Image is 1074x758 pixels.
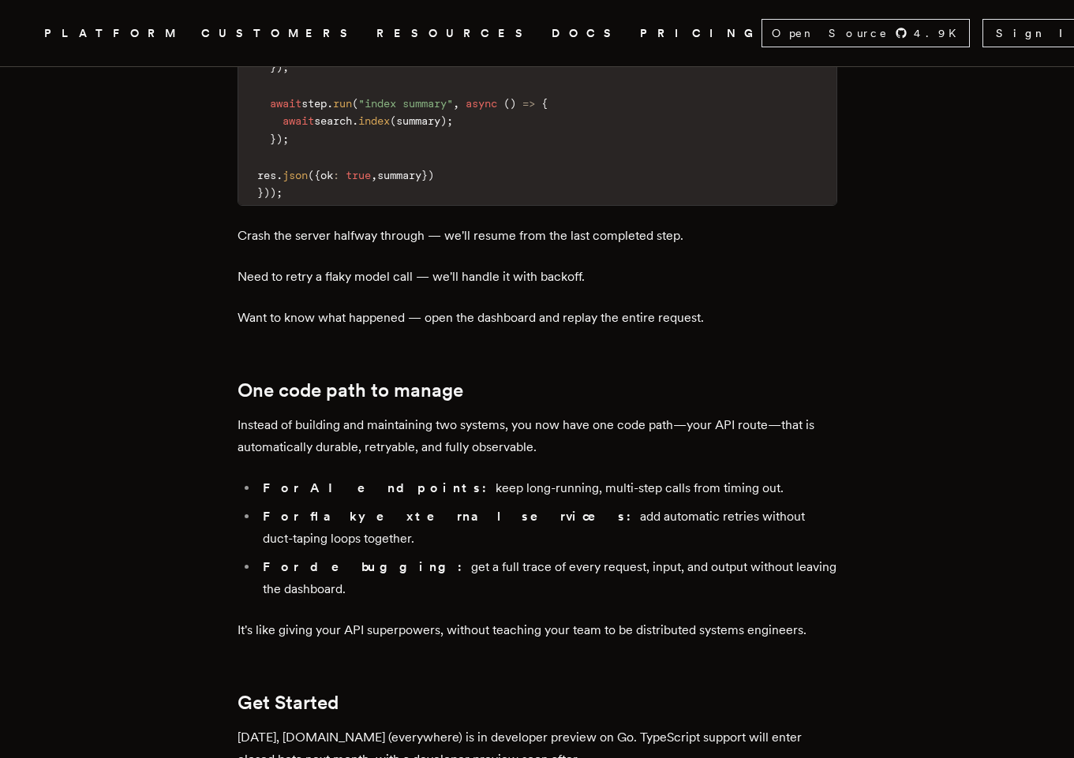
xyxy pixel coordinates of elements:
span: ( [390,114,396,127]
span: 4.9 K [914,25,966,41]
span: , [453,97,459,110]
strong: For debugging: [263,559,471,574]
strong: For flaky external services: [263,509,640,524]
p: It's like giving your API superpowers, without teaching your team to be distributed systems engin... [238,619,837,641]
span: "index summary" [358,97,453,110]
span: ( [503,97,510,110]
span: => [522,97,535,110]
span: , [371,169,377,181]
span: async [466,97,497,110]
a: PRICING [640,24,762,43]
span: ) [264,186,270,199]
p: Need to retry a flaky model call — we'll handle it with backoff. [238,266,837,288]
span: summary [377,169,421,181]
span: ; [283,61,289,73]
span: . [327,97,333,110]
span: ) [428,169,434,181]
span: . [352,114,358,127]
p: Want to know what happened — open the dashboard and replay the entire request. [238,307,837,329]
span: ) [440,114,447,127]
span: ; [283,133,289,145]
strong: For AI endpoints: [263,480,496,495]
span: : [333,169,339,181]
span: ( [352,97,358,110]
span: ok [320,169,333,181]
button: RESOURCES [376,24,533,43]
span: await [270,97,301,110]
span: } [270,133,276,145]
span: res [257,169,276,181]
a: CUSTOMERS [201,24,357,43]
span: ) [270,186,276,199]
p: Instead of building and maintaining two systems, you now have one code path—your API route—that i... [238,414,837,458]
span: } [270,61,276,73]
span: ; [447,114,453,127]
p: Crash the server halfway through — we'll resume from the last completed step. [238,225,837,247]
span: ) [276,133,283,145]
span: Open Source [772,25,889,41]
span: { [541,97,548,110]
span: index [358,114,390,127]
li: get a full trace of every request, input, and output without leaving the dashboard. [258,556,837,600]
button: PLATFORM [44,24,182,43]
span: } [421,169,428,181]
span: ) [510,97,516,110]
span: . [276,169,283,181]
span: search [314,114,352,127]
span: ) [276,61,283,73]
span: true [346,169,371,181]
li: add automatic retries without duct-taping loops together. [258,506,837,550]
h2: Get Started [238,692,837,714]
span: step [301,97,327,110]
span: } [257,186,264,199]
a: DOCS [552,24,621,43]
span: ; [276,186,283,199]
span: summary [396,114,440,127]
span: { [314,169,320,181]
span: await [283,114,314,127]
h2: One code path to manage [238,379,837,401]
span: json [283,169,308,181]
span: run [333,97,352,110]
li: keep long-running, multi-step calls from timing out. [258,477,837,499]
span: ( [308,169,314,181]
